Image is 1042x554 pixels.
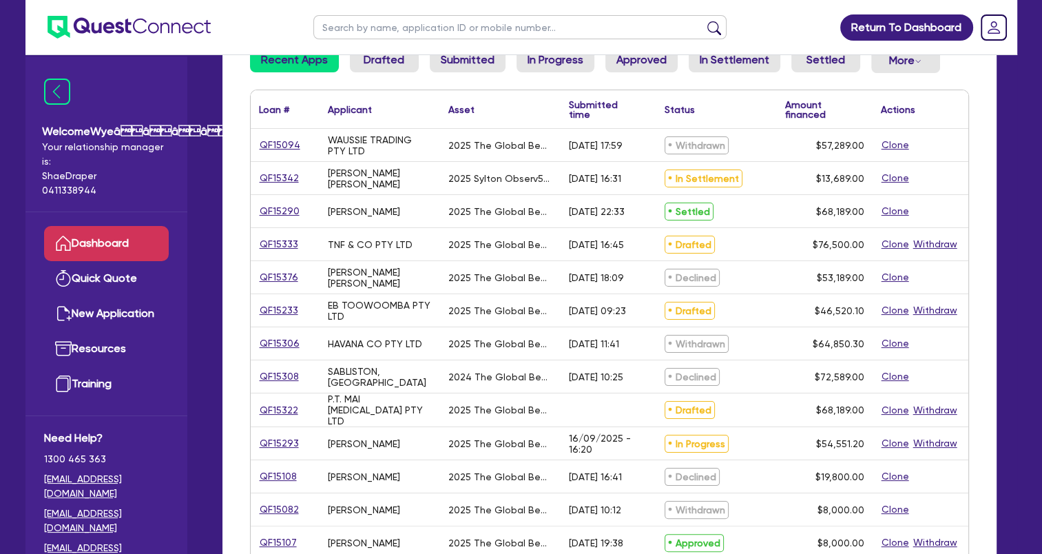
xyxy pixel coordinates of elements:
[665,269,720,287] span: Declined
[328,239,413,250] div: TNF & CO PTY LTD
[259,236,299,252] a: QF15333
[44,506,169,535] a: [EMAIL_ADDRESS][DOMAIN_NAME]
[328,438,400,449] div: [PERSON_NAME]
[259,402,299,418] a: QF15322
[665,170,742,187] span: In Settlement
[42,123,171,140] span: Welcome Wyeââââ
[913,302,958,318] button: Withdraw
[816,438,864,449] span: $54,551.20
[569,371,623,382] div: [DATE] 10:25
[665,236,715,254] span: Drafted
[816,404,864,415] span: $68,189.00
[569,140,623,151] div: [DATE] 17:59
[448,272,552,283] div: 2025 The Global Beaut Group UltraLUX Pro
[448,239,552,250] div: 2025 The Global Beauty Group UltraLUX PRO
[259,369,300,384] a: QF15308
[665,534,724,552] span: Approved
[328,105,372,114] div: Applicant
[448,206,552,217] div: 2025 The Global Beauty Group UltraLUX PRO
[48,16,211,39] img: quest-connect-logo-blue
[328,206,400,217] div: [PERSON_NAME]
[569,537,623,548] div: [DATE] 19:38
[569,338,619,349] div: [DATE] 11:41
[785,100,864,119] div: Amount financed
[259,269,299,285] a: QF15376
[665,335,729,353] span: Withdrawn
[448,438,552,449] div: 2025 The Global Beauty Group UltraLUX PRO
[976,10,1012,45] a: Dropdown toggle
[881,302,910,318] button: Clone
[448,338,552,349] div: 2025 The Global Beauty Group MediLUX LED and Pre Used Observ520X
[881,336,910,351] button: Clone
[816,140,864,151] span: $57,289.00
[913,402,958,418] button: Withdraw
[44,226,169,261] a: Dashboard
[44,79,70,105] img: icon-menu-close
[328,537,400,548] div: [PERSON_NAME]
[881,535,910,551] button: Clone
[665,105,695,114] div: Status
[328,267,432,289] div: [PERSON_NAME] [PERSON_NAME]
[328,167,432,189] div: [PERSON_NAME] [PERSON_NAME]
[44,367,169,402] a: Training
[665,501,729,519] span: Withdrawn
[328,366,432,388] div: SABLISTON, [GEOGRAPHIC_DATA]
[881,269,910,285] button: Clone
[259,170,300,186] a: QF15342
[881,502,910,517] button: Clone
[328,134,432,156] div: WAUSSIE TRADING PTY LTD
[328,338,422,349] div: HAVANA CO PTY LTD
[569,100,636,119] div: Submitted time
[44,331,169,367] a: Resources
[259,535,298,551] a: QF15107
[55,376,72,392] img: training
[816,206,864,217] span: $68,189.00
[313,15,727,39] input: Search by name, application ID or mobile number...
[816,173,864,184] span: $13,689.00
[569,173,621,184] div: [DATE] 16:31
[448,305,552,316] div: 2025 The Global Beauty Group SuperLUX
[840,14,973,41] a: Return To Dashboard
[815,305,864,316] span: $46,520.10
[259,336,300,351] a: QF15306
[259,502,300,517] a: QF15082
[791,48,860,72] a: Settled
[813,338,864,349] span: $64,850.30
[448,404,552,415] div: 2025 The Global Beauty Group UltraLUX Pro
[448,504,552,515] div: 2025 The Global Beauty Group MediLUX LED
[913,236,958,252] button: Withdraw
[448,140,552,151] div: 2025 The Global Beauty Group UltraLUX Pro
[913,435,958,451] button: Withdraw
[881,203,910,219] button: Clone
[350,48,419,72] a: Drafted
[881,402,910,418] button: Clone
[517,48,594,72] a: In Progress
[448,537,552,548] div: 2025 The Global Beauty Group MediLUX LED
[44,472,169,501] a: [EMAIL_ADDRESS][DOMAIN_NAME]
[55,270,72,287] img: quick-quote
[817,537,864,548] span: $8,000.00
[44,296,169,331] a: New Application
[569,206,625,217] div: [DATE] 22:33
[42,140,171,198] span: Your relationship manager is: Shae Draper 0411338944
[815,371,864,382] span: $72,589.00
[881,105,915,114] div: Actions
[817,272,864,283] span: $53,189.00
[881,236,910,252] button: Clone
[44,261,169,296] a: Quick Quote
[448,173,552,184] div: 2025 Sylton Observ520x
[430,48,506,72] a: Submitted
[328,504,400,515] div: [PERSON_NAME]
[881,435,910,451] button: Clone
[328,471,400,482] div: [PERSON_NAME]
[569,305,626,316] div: [DATE] 09:23
[881,170,910,186] button: Clone
[259,435,300,451] a: QF15293
[448,471,552,482] div: 2025 The Global Beauty Group MediLUX
[259,203,300,219] a: QF15290
[448,105,475,114] div: Asset
[569,471,622,482] div: [DATE] 16:41
[817,504,864,515] span: $8,000.00
[259,137,301,153] a: QF15094
[55,305,72,322] img: new-application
